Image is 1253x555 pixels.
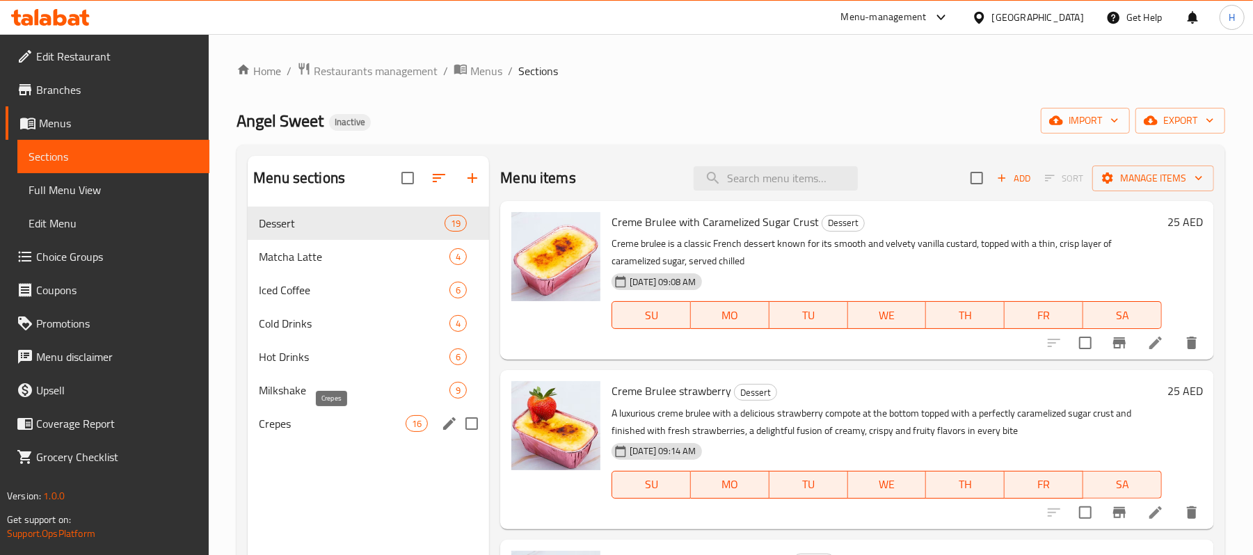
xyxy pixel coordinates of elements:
[1010,474,1078,494] span: FR
[36,282,198,298] span: Coupons
[995,170,1032,186] span: Add
[470,63,502,79] span: Menus
[624,444,701,458] span: [DATE] 09:14 AM
[454,62,502,80] a: Menus
[696,474,764,494] span: MO
[926,471,1005,499] button: TH
[1167,381,1203,401] h6: 25 AED
[511,381,600,470] img: Creme Brulee strawberry
[6,340,209,373] a: Menu disclaimer
[6,273,209,307] a: Coupons
[6,373,209,407] a: Upsell
[36,348,198,365] span: Menu disclaimer
[691,471,769,499] button: MO
[7,510,71,529] span: Get support on:
[1103,326,1136,360] button: Branch-specific-item
[511,212,600,301] img: Creme Brulee with Caramelized Sugar Crust
[1036,168,1092,189] span: Select section first
[17,140,209,173] a: Sections
[259,248,449,265] span: Matcha Latte
[769,301,848,329] button: TU
[991,168,1036,189] button: Add
[1005,301,1083,329] button: FR
[6,240,209,273] a: Choice Groups
[17,173,209,207] a: Full Menu View
[456,161,489,195] button: Add section
[500,168,576,188] h2: Menu items
[449,382,467,399] div: items
[932,305,999,325] span: TH
[297,62,438,80] a: Restaurants management
[612,301,691,329] button: SU
[735,385,776,401] span: Dessert
[7,487,41,505] span: Version:
[393,163,422,193] span: Select all sections
[848,301,927,329] button: WE
[696,305,764,325] span: MO
[248,201,489,446] nav: Menu sections
[518,63,558,79] span: Sections
[43,487,65,505] span: 1.0.0
[612,211,819,232] span: Creme Brulee with Caramelized Sugar Crust
[259,282,449,298] span: Iced Coffee
[854,305,921,325] span: WE
[992,10,1084,25] div: [GEOGRAPHIC_DATA]
[29,148,198,165] span: Sections
[775,474,843,494] span: TU
[36,415,198,432] span: Coverage Report
[612,471,691,499] button: SU
[1103,496,1136,529] button: Branch-specific-item
[1083,301,1162,329] button: SA
[248,240,489,273] div: Matcha Latte4
[29,182,198,198] span: Full Menu View
[1041,108,1130,134] button: import
[6,73,209,106] a: Branches
[1167,212,1203,232] h6: 25 AED
[624,275,701,289] span: [DATE] 09:08 AM
[612,405,1162,440] p: A luxurious creme brulee with a delicious strawberry compote at the bottom topped with a perfectl...
[329,114,371,131] div: Inactive
[450,384,466,397] span: 9
[259,415,406,432] span: Crepes
[314,63,438,79] span: Restaurants management
[1089,474,1156,494] span: SA
[1052,112,1119,129] span: import
[734,384,777,401] div: Dessert
[287,63,292,79] li: /
[422,161,456,195] span: Sort sections
[612,235,1162,270] p: Creme brulee is a classic French dessert known for its smooth and velvety vanilla custard, topped...
[449,315,467,332] div: items
[253,168,345,188] h2: Menu sections
[1229,10,1235,25] span: H
[7,524,95,542] a: Support.OpsPlatform
[450,351,466,364] span: 6
[36,382,198,399] span: Upsell
[248,407,489,440] div: Crepes16edit
[1089,305,1156,325] span: SA
[1083,471,1162,499] button: SA
[822,215,865,232] div: Dessert
[1135,108,1225,134] button: export
[29,215,198,232] span: Edit Menu
[445,215,467,232] div: items
[36,449,198,465] span: Grocery Checklist
[618,305,685,325] span: SU
[1147,335,1164,351] a: Edit menu item
[237,63,281,79] a: Home
[775,305,843,325] span: TU
[445,217,466,230] span: 19
[848,471,927,499] button: WE
[237,105,324,136] span: Angel Sweet
[822,215,864,231] span: Dessert
[439,413,460,434] button: edit
[932,474,999,494] span: TH
[248,273,489,307] div: Iced Coffee6
[841,9,927,26] div: Menu-management
[259,315,449,332] span: Cold Drinks
[36,81,198,98] span: Branches
[1005,471,1083,499] button: FR
[1147,504,1164,521] a: Edit menu item
[6,440,209,474] a: Grocery Checklist
[1103,170,1203,187] span: Manage items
